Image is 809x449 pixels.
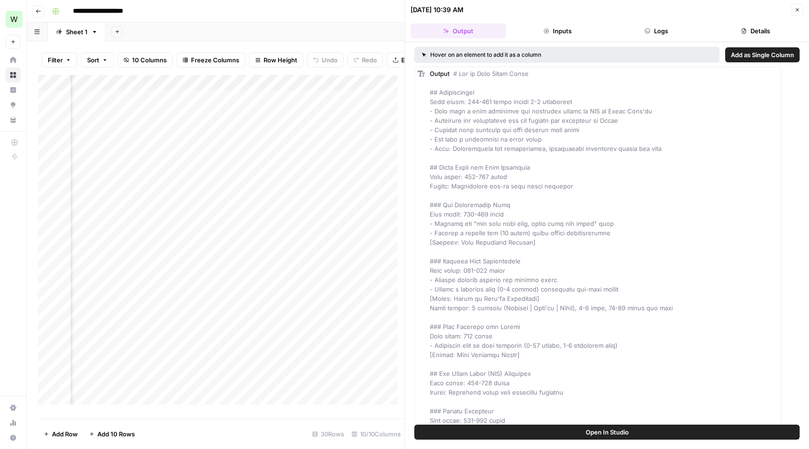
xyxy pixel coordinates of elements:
span: Add Row [52,429,78,439]
span: Row Height [264,55,297,65]
a: Home [6,52,21,67]
a: Your Data [6,112,21,127]
div: [DATE] 10:39 AM [411,5,463,15]
span: Add 10 Rows [97,429,135,439]
button: Filter [42,52,77,67]
button: Help + Support [6,430,21,445]
span: 10 Columns [132,55,167,65]
button: Export CSV [387,52,441,67]
button: Details [708,23,803,38]
button: Redo [347,52,383,67]
span: Sort [87,55,99,65]
span: W [10,14,18,25]
span: Open In Studio [586,427,629,437]
button: Inputs [510,23,605,38]
button: Add Row [38,427,83,442]
span: Filter [48,55,63,65]
span: Undo [322,55,338,65]
button: Freeze Columns [177,52,245,67]
button: Open In Studio [414,425,800,440]
a: Browse [6,67,21,82]
div: Hover on an element to add it as a column [422,51,627,59]
button: 10 Columns [118,52,173,67]
span: Redo [362,55,377,65]
button: Output [411,23,506,38]
div: 10/10 Columns [348,427,404,442]
span: Freeze Columns [191,55,239,65]
button: Row Height [249,52,303,67]
span: Output [430,70,449,77]
div: 30 Rows [309,427,348,442]
a: Insights [6,82,21,97]
a: Usage [6,415,21,430]
a: Sheet 1 [48,22,106,41]
button: Add 10 Rows [83,427,140,442]
button: Sort [81,52,114,67]
a: Opportunities [6,97,21,112]
button: Workspace: Workspace1 [6,7,21,31]
div: Sheet 1 [66,27,88,37]
button: Undo [307,52,344,67]
button: Logs [609,23,705,38]
a: Settings [6,400,21,415]
span: Add as Single Column [731,50,794,60]
button: Add as Single Column [725,47,800,62]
